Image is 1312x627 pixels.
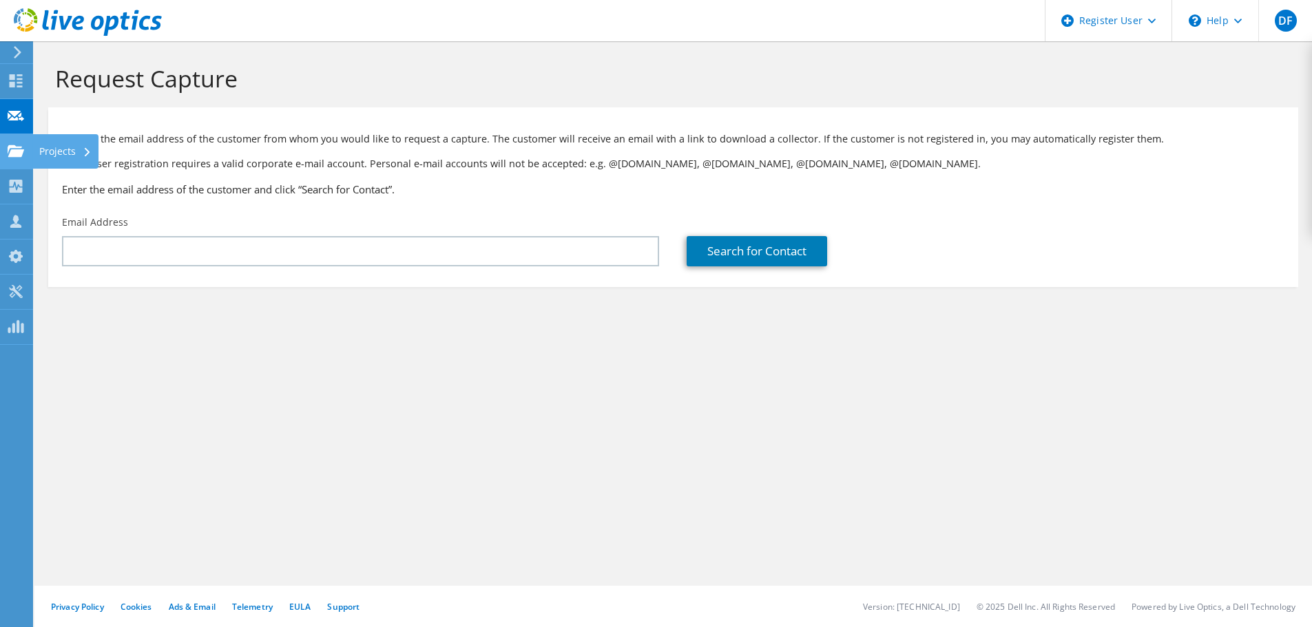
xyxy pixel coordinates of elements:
li: Powered by Live Optics, a Dell Technology [1132,601,1295,613]
a: Ads & Email [169,601,216,613]
a: Search for Contact [687,236,827,266]
h1: Request Capture [55,64,1284,93]
a: Cookies [121,601,152,613]
a: EULA [289,601,311,613]
h3: Enter the email address of the customer and click “Search for Contact”. [62,182,1284,197]
li: © 2025 Dell Inc. All Rights Reserved [977,601,1115,613]
p: Provide the email address of the customer from whom you would like to request a capture. The cust... [62,131,1284,147]
div: Projects [32,134,98,169]
a: Telemetry [232,601,273,613]
svg: \n [1189,14,1201,27]
p: Note: User registration requires a valid corporate e-mail account. Personal e-mail accounts will ... [62,156,1284,171]
li: Version: [TECHNICAL_ID] [863,601,960,613]
span: DF [1275,10,1297,32]
a: Privacy Policy [51,601,104,613]
label: Email Address [62,215,128,229]
a: Support [327,601,360,613]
